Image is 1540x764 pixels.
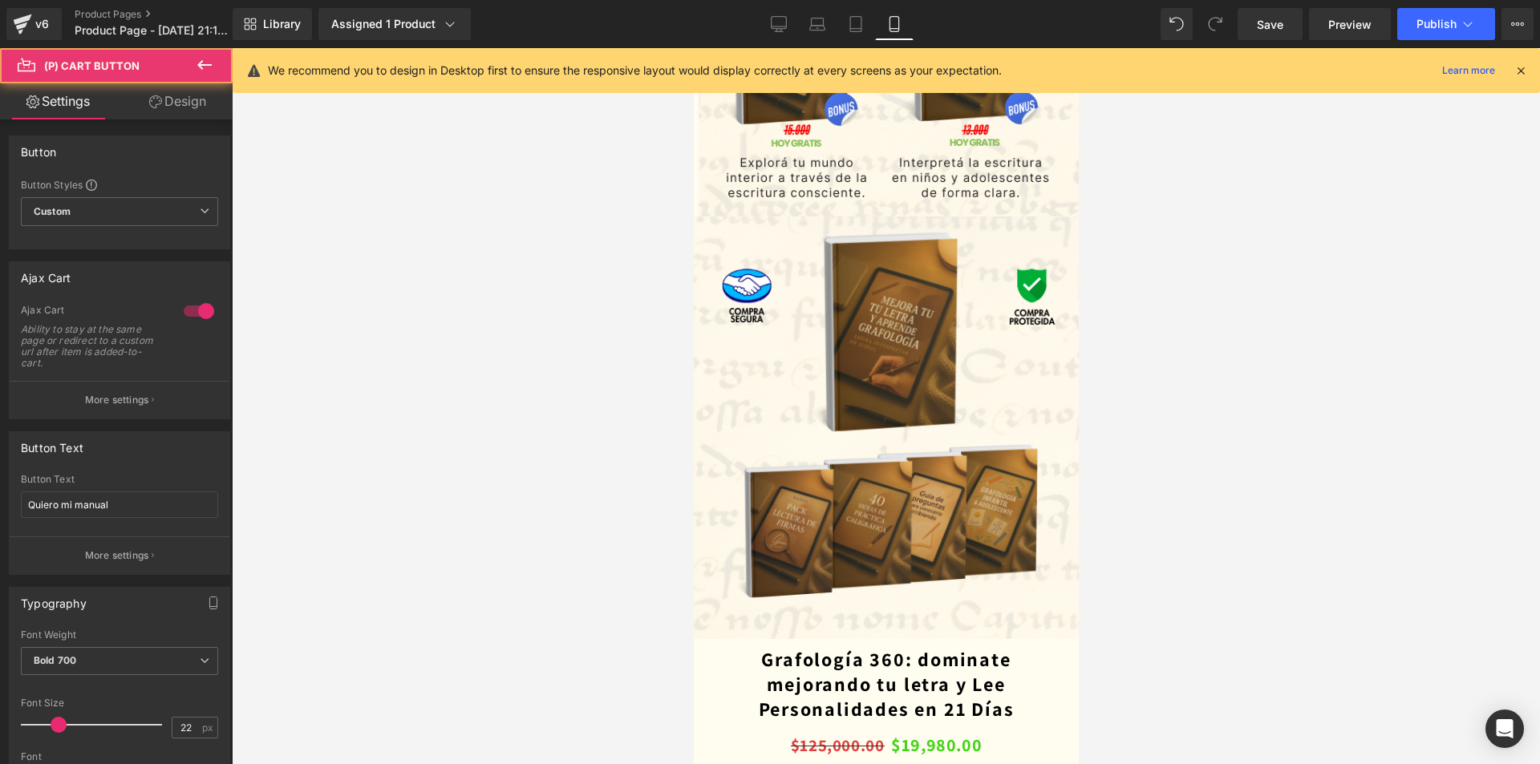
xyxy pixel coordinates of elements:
p: We recommend you to design in Desktop first to ensure the responsive layout would display correct... [268,62,1002,79]
span: $19,980.00 [197,681,288,713]
span: Publish [1416,18,1457,30]
a: Laptop [798,8,837,40]
span: Product Page - [DATE] 21:18:06 [75,24,229,37]
button: More [1501,8,1534,40]
a: Grafología 360: dominate mejorando tu letra y Lee Personalidades en 21 Días [20,599,365,674]
button: Redo [1199,8,1231,40]
p: More settings [85,393,149,407]
button: Undo [1161,8,1193,40]
span: px [202,722,216,733]
div: Button Text [21,474,218,485]
a: v6 [6,8,62,40]
a: Design [120,83,236,119]
div: Font Weight [21,629,218,641]
div: Ajax Cart [21,304,168,321]
button: Publish [1397,8,1495,40]
button: More settings [10,536,229,574]
span: Save [1257,16,1283,33]
div: Font Size [21,697,218,709]
a: Mobile [875,8,914,40]
div: Assigned 1 Product [331,16,458,32]
b: Bold 700 [34,654,76,666]
div: Font [21,751,218,762]
div: Ajax Cart [21,262,71,285]
a: Tablet [837,8,875,40]
a: New Library [233,8,312,40]
span: $125,000.00 [97,686,191,708]
a: Product Pages [75,8,259,21]
b: Custom [34,205,71,219]
div: v6 [32,14,52,34]
div: Button Text [21,432,83,455]
span: Preview [1328,16,1372,33]
div: Button Styles [21,178,218,191]
a: Learn more [1436,61,1501,80]
a: Desktop [760,8,798,40]
span: (P) Cart Button [44,59,140,72]
p: More settings [85,548,149,563]
div: Open Intercom Messenger [1485,709,1524,748]
div: Ability to stay at the same page or redirect to a custom url after item is added-to-cart. [21,324,165,369]
a: Preview [1309,8,1391,40]
button: More settings [10,381,229,418]
div: Button [21,136,56,159]
span: Library [263,17,301,31]
div: Typography [21,588,87,610]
